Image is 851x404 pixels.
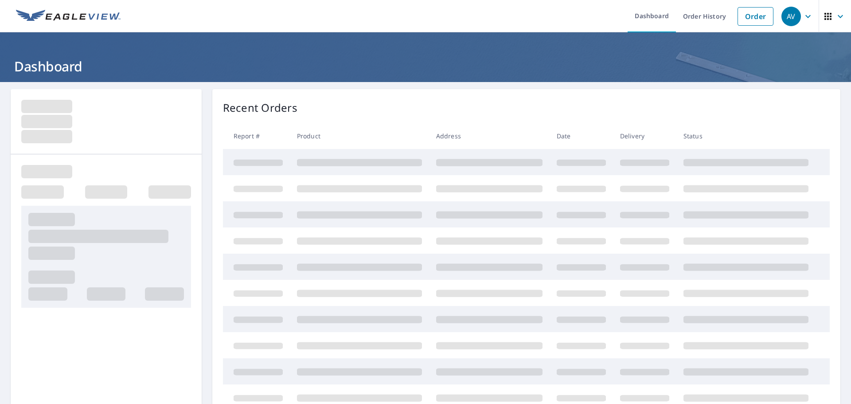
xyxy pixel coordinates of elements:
[16,10,121,23] img: EV Logo
[738,7,773,26] a: Order
[676,123,816,149] th: Status
[223,100,297,116] p: Recent Orders
[429,123,550,149] th: Address
[550,123,613,149] th: Date
[223,123,290,149] th: Report #
[781,7,801,26] div: AV
[11,57,840,75] h1: Dashboard
[290,123,429,149] th: Product
[613,123,676,149] th: Delivery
